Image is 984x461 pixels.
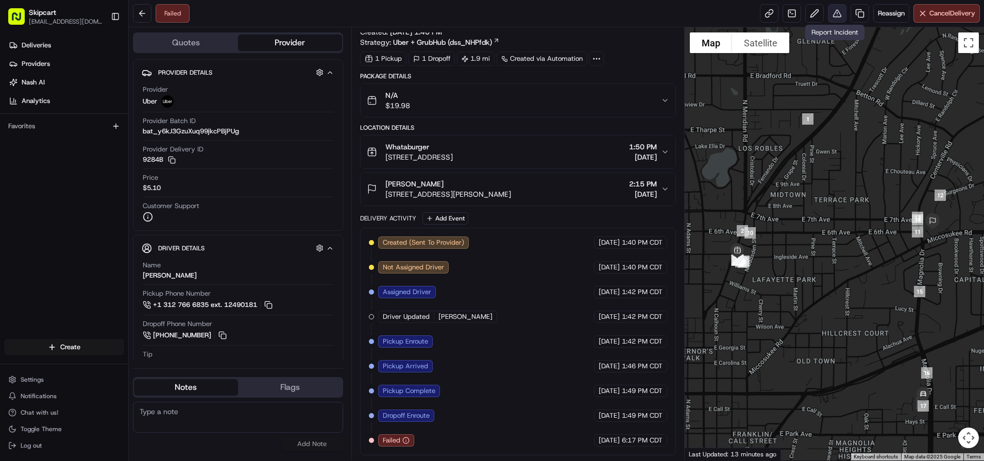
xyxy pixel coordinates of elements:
[383,287,431,297] span: Assigned Driver
[4,93,128,109] a: Analytics
[629,189,657,199] span: [DATE]
[873,4,909,23] button: Reassign
[599,238,620,247] span: [DATE]
[143,97,157,106] span: Uber
[622,436,663,445] span: 6:17 PM CDT
[35,109,130,117] div: We're available if you need us!
[4,422,124,436] button: Toggle Theme
[161,95,174,108] img: uber-new-logo.jpeg
[409,52,455,66] div: 1 Dropoff
[4,56,128,72] a: Providers
[929,9,975,18] span: Cancel Delivery
[385,189,511,199] span: [STREET_ADDRESS][PERSON_NAME]
[599,411,620,420] span: [DATE]
[22,78,45,87] span: Nash AI
[143,330,228,341] a: [PHONE_NUMBER]
[393,37,492,47] span: Uber + GrubHub (dss_NHPfdk)
[383,386,435,396] span: Pickup Complete
[4,118,124,134] div: Favorites
[958,428,979,448] button: Map camera controls
[143,116,196,126] span: Provider Batch ID
[27,66,170,77] input: Clear
[690,32,732,53] button: Show street map
[629,142,657,152] span: 1:50 PM
[21,441,42,450] span: Log out
[917,363,937,383] div: 16
[10,10,31,31] img: Nash
[60,343,80,352] span: Create
[385,152,453,162] span: [STREET_ADDRESS]
[622,287,663,297] span: 1:42 PM CDT
[134,35,238,51] button: Quotes
[740,223,760,243] div: 10
[22,96,50,106] span: Analytics
[143,85,168,94] span: Provider
[143,319,212,329] span: Dropoff Phone Number
[854,453,898,460] button: Keyboard shortcuts
[10,98,29,117] img: 1736555255976-a54dd68f-1ca7-489b-9aae-adbdc363a1c4
[383,337,428,346] span: Pickup Enroute
[4,405,124,420] button: Chat with us!
[143,289,211,298] span: Pickup Phone Number
[913,4,980,23] button: CancelDelivery
[422,212,468,225] button: Add Event
[21,149,79,160] span: Knowledge Base
[622,411,663,420] span: 1:49 PM CDT
[629,152,657,162] span: [DATE]
[360,72,676,80] div: Package Details
[6,145,83,164] a: 📗Knowledge Base
[599,436,620,445] span: [DATE]
[687,447,721,460] a: Open this area in Google Maps (opens a new window)
[35,98,169,109] div: Start new chat
[97,149,165,160] span: API Documentation
[908,210,927,230] div: 14
[497,52,587,66] a: Created via Automation
[21,408,58,417] span: Chat with us!
[361,84,675,117] button: N/A$19.98
[142,240,334,257] button: Driver Details
[629,179,657,189] span: 2:15 PM
[360,52,406,66] div: 1 Pickup
[385,142,429,152] span: Whataburger
[29,7,56,18] button: Skipcart
[361,135,675,168] button: Whataburger[STREET_ADDRESS]1:50 PM[DATE]
[4,438,124,453] button: Log out
[143,201,199,211] span: Customer Support
[175,101,188,114] button: Start new chat
[383,362,428,371] span: Pickup Arrived
[21,375,44,384] span: Settings
[4,37,128,54] a: Deliveries
[22,59,50,69] span: Providers
[143,173,158,182] span: Price
[727,250,747,270] div: 6
[733,221,752,241] div: 2
[930,185,950,205] div: 12
[908,222,927,242] div: 11
[734,251,754,271] div: 9
[731,252,751,271] div: 7
[143,271,197,280] div: [PERSON_NAME]
[143,261,161,270] span: Name
[798,109,818,129] div: 1
[238,35,342,51] button: Provider
[87,150,95,159] div: 💻
[622,386,663,396] span: 1:49 PM CDT
[727,250,747,270] div: 4
[103,175,125,182] span: Pylon
[904,454,960,459] span: Map data ©2025 Google
[4,4,107,29] button: Skipcart[EMAIL_ADDRESS][DOMAIN_NAME]
[599,287,620,297] span: [DATE]
[153,331,211,340] span: [PHONE_NUMBER]
[29,18,103,26] button: [EMAIL_ADDRESS][DOMAIN_NAME]
[134,379,238,396] button: Notes
[4,389,124,403] button: Notifications
[143,183,161,193] span: $5.10
[393,37,500,47] a: Uber + GrubHub (dss_NHPfdk)
[385,100,410,111] span: $19.98
[805,25,864,40] div: Report Incident
[143,127,239,136] span: bat_y6kJ3GzuXuq99jkcPBjPUg
[158,244,205,252] span: Driver Details
[238,379,342,396] button: Flags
